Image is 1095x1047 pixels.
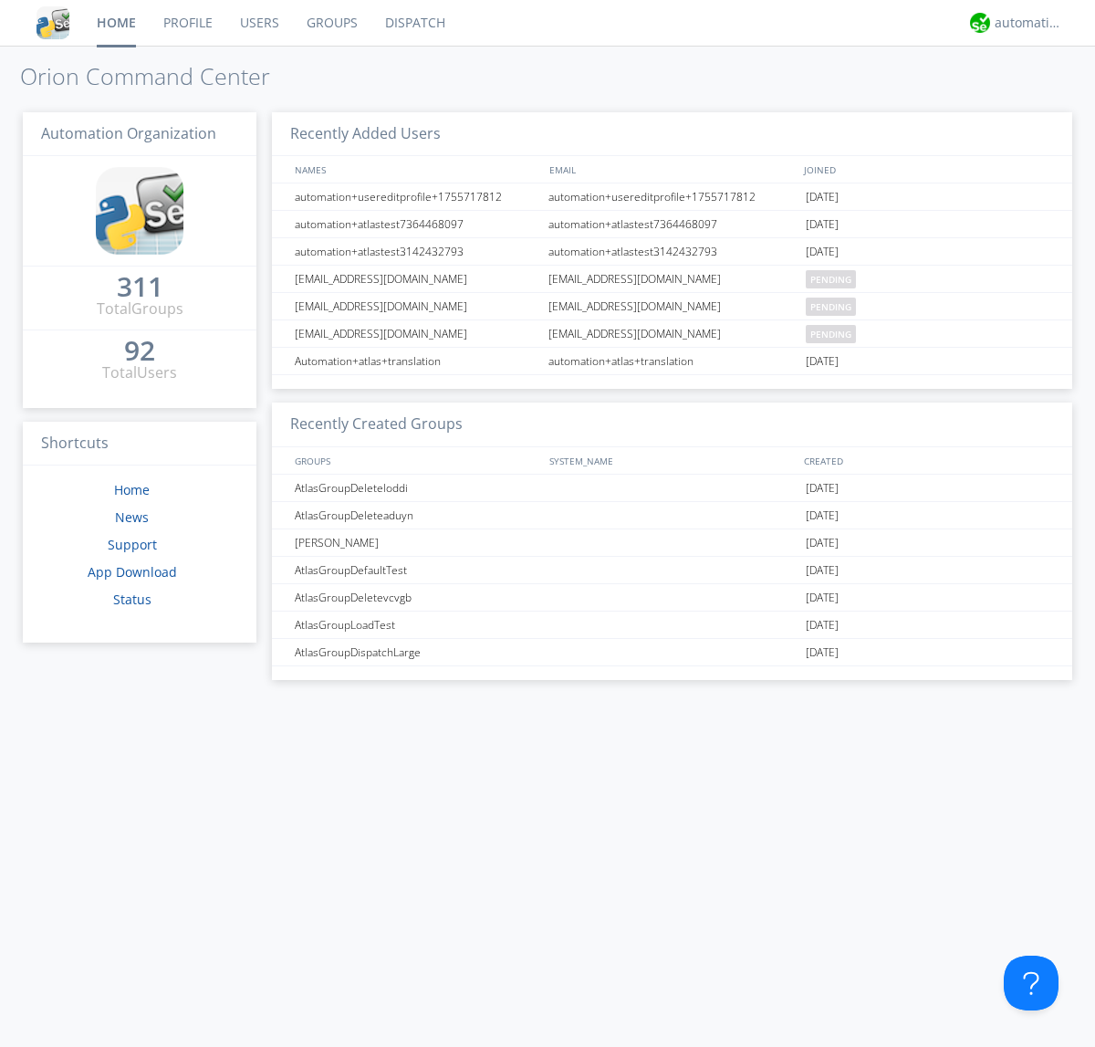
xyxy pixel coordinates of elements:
[290,529,543,556] div: [PERSON_NAME]
[88,563,177,581] a: App Download
[290,156,540,183] div: NAMES
[290,639,543,665] div: AtlasGroupDispatchLarge
[272,211,1072,238] a: automation+atlastest7364468097automation+atlastest7364468097[DATE]
[97,298,183,319] div: Total Groups
[23,422,256,466] h3: Shortcuts
[117,277,163,298] a: 311
[102,362,177,383] div: Total Users
[113,591,151,608] a: Status
[544,211,801,237] div: automation+atlastest7364468097
[36,6,69,39] img: cddb5a64eb264b2086981ab96f4c1ba7
[272,183,1072,211] a: automation+usereditprofile+1755717812automation+usereditprofile+1755717812[DATE]
[272,348,1072,375] a: Automation+atlas+translationautomation+atlas+translation[DATE]
[115,508,149,526] a: News
[290,584,543,611] div: AtlasGroupDeletevcvgb
[290,183,543,210] div: automation+usereditprofile+1755717812
[545,156,799,183] div: EMAIL
[806,584,839,612] span: [DATE]
[272,403,1072,447] h3: Recently Created Groups
[806,348,839,375] span: [DATE]
[272,612,1072,639] a: AtlasGroupLoadTest[DATE]
[970,13,990,33] img: d2d01cd9b4174d08988066c6d424eccd
[806,325,856,343] span: pending
[272,112,1072,157] h3: Recently Added Users
[272,320,1072,348] a: [EMAIL_ADDRESS][DOMAIN_NAME][EMAIL_ADDRESS][DOMAIN_NAME]pending
[806,639,839,666] span: [DATE]
[544,183,801,210] div: automation+usereditprofile+1755717812
[806,502,839,529] span: [DATE]
[290,612,543,638] div: AtlasGroupLoadTest
[806,238,839,266] span: [DATE]
[806,612,839,639] span: [DATE]
[114,481,150,498] a: Home
[290,266,543,292] div: [EMAIL_ADDRESS][DOMAIN_NAME]
[806,211,839,238] span: [DATE]
[272,293,1072,320] a: [EMAIL_ADDRESS][DOMAIN_NAME][EMAIL_ADDRESS][DOMAIN_NAME]pending
[272,584,1072,612] a: AtlasGroupDeletevcvgb[DATE]
[806,270,856,288] span: pending
[272,529,1072,557] a: [PERSON_NAME][DATE]
[544,293,801,319] div: [EMAIL_ADDRESS][DOMAIN_NAME]
[290,348,543,374] div: Automation+atlas+translation
[806,529,839,557] span: [DATE]
[272,639,1072,666] a: AtlasGroupDispatchLarge[DATE]
[272,238,1072,266] a: automation+atlastest3142432793automation+atlastest3142432793[DATE]
[290,475,543,501] div: AtlasGroupDeleteloddi
[545,447,799,474] div: SYSTEM_NAME
[544,320,801,347] div: [EMAIL_ADDRESS][DOMAIN_NAME]
[124,341,155,360] div: 92
[290,502,543,529] div: AtlasGroupDeleteaduyn
[799,447,1055,474] div: CREATED
[1004,956,1058,1010] iframe: Toggle Customer Support
[96,167,183,255] img: cddb5a64eb264b2086981ab96f4c1ba7
[806,298,856,316] span: pending
[124,341,155,362] a: 92
[290,557,543,583] div: AtlasGroupDefaultTest
[806,475,839,502] span: [DATE]
[290,211,543,237] div: automation+atlastest7364468097
[41,123,216,143] span: Automation Organization
[272,502,1072,529] a: AtlasGroupDeleteaduyn[DATE]
[272,475,1072,502] a: AtlasGroupDeleteloddi[DATE]
[272,557,1072,584] a: AtlasGroupDefaultTest[DATE]
[290,238,543,265] div: automation+atlastest3142432793
[290,293,543,319] div: [EMAIL_ADDRESS][DOMAIN_NAME]
[272,266,1072,293] a: [EMAIL_ADDRESS][DOMAIN_NAME][EMAIL_ADDRESS][DOMAIN_NAME]pending
[290,447,540,474] div: GROUPS
[544,348,801,374] div: automation+atlas+translation
[995,14,1063,32] div: automation+atlas
[806,557,839,584] span: [DATE]
[108,536,157,553] a: Support
[544,266,801,292] div: [EMAIL_ADDRESS][DOMAIN_NAME]
[806,183,839,211] span: [DATE]
[117,277,163,296] div: 311
[290,320,543,347] div: [EMAIL_ADDRESS][DOMAIN_NAME]
[799,156,1055,183] div: JOINED
[544,238,801,265] div: automation+atlastest3142432793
